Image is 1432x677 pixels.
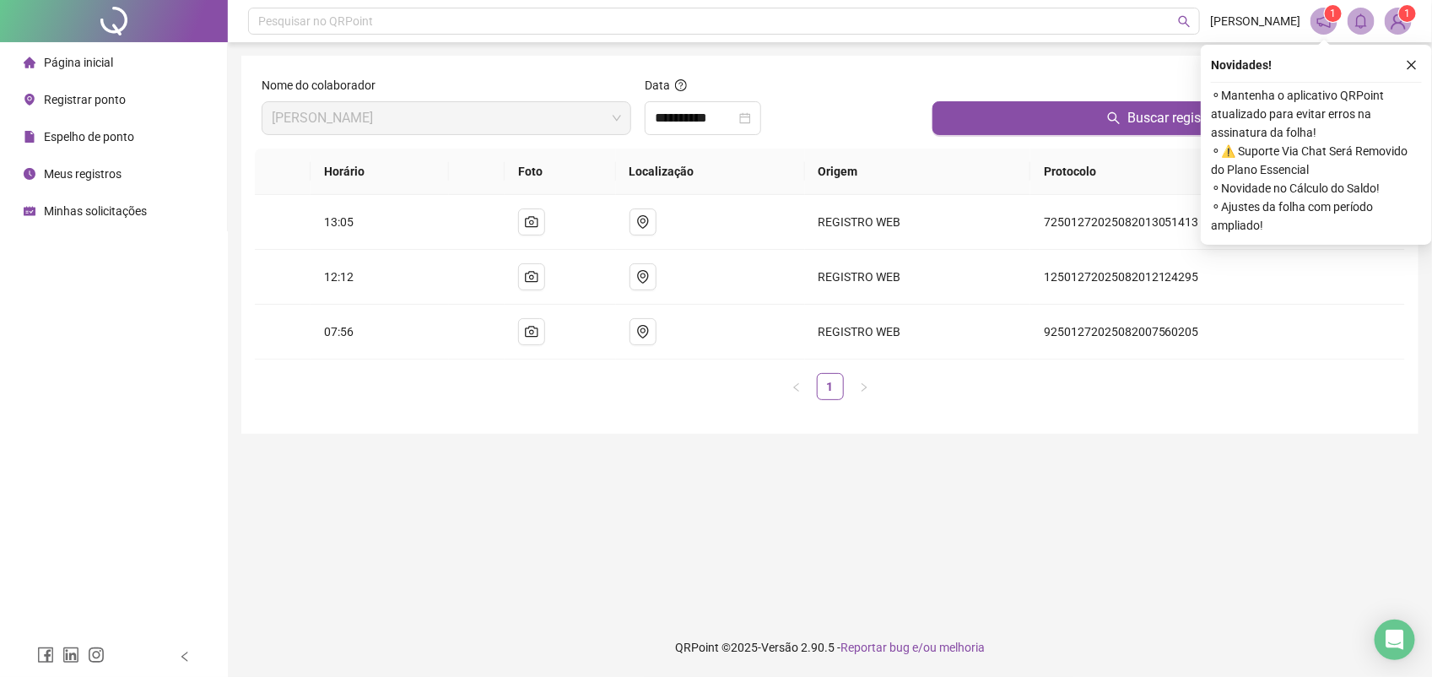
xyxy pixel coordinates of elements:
[1030,250,1405,305] td: 12501272025082012124295
[1386,8,1411,34] img: 85568
[1030,195,1405,250] td: 72501272025082013051413
[818,374,843,399] a: 1
[1406,59,1418,71] span: close
[783,373,810,400] li: Página anterior
[525,270,538,284] span: camera
[1331,8,1337,19] span: 1
[44,204,147,218] span: Minhas solicitações
[1107,111,1121,125] span: search
[324,215,354,229] span: 13:05
[859,382,869,393] span: right
[840,641,985,654] span: Reportar bug e/ou melhoria
[783,373,810,400] button: left
[805,195,1030,250] td: REGISTRO WEB
[636,270,650,284] span: environment
[805,250,1030,305] td: REGISTRO WEB
[932,101,1398,135] button: Buscar registros
[1211,142,1422,179] span: ⚬ ⚠️ Suporte Via Chat Será Removido do Plano Essencial
[1399,5,1416,22] sup: Atualize o seu contato no menu Meus Dados
[505,149,616,195] th: Foto
[179,651,191,663] span: left
[616,149,805,195] th: Localização
[1211,179,1422,198] span: ⚬ Novidade no Cálculo do Saldo!
[324,270,354,284] span: 12:12
[1405,8,1411,19] span: 1
[1354,14,1369,29] span: bell
[44,93,126,106] span: Registrar ponto
[851,373,878,400] button: right
[1316,14,1332,29] span: notification
[262,76,386,95] label: Nome do colaborador
[1127,108,1224,128] span: Buscar registros
[62,647,79,663] span: linkedin
[1030,305,1405,360] td: 92501272025082007560205
[1375,620,1415,660] div: Open Intercom Messenger
[525,215,538,229] span: camera
[1211,56,1272,74] span: Novidades !
[24,205,35,217] span: schedule
[1211,86,1422,142] span: ⚬ Mantenha o aplicativo QRPoint atualizado para evitar erros na assinatura da folha!
[792,382,802,393] span: left
[1210,12,1300,30] span: [PERSON_NAME]
[24,94,35,106] span: environment
[805,305,1030,360] td: REGISTRO WEB
[44,167,122,181] span: Meus registros
[1178,15,1191,28] span: search
[1030,149,1405,195] th: Protocolo
[24,57,35,68] span: home
[272,102,621,134] span: ANAILZA ROSARIO DE SOUZA CORREIA
[228,618,1432,677] footer: QRPoint © 2025 - 2.90.5 -
[761,641,798,654] span: Versão
[675,79,687,91] span: question-circle
[44,56,113,69] span: Página inicial
[525,325,538,338] span: camera
[817,373,844,400] li: 1
[88,647,105,663] span: instagram
[636,215,650,229] span: environment
[44,130,134,144] span: Espelho de ponto
[311,149,449,195] th: Horário
[37,647,54,663] span: facebook
[805,149,1030,195] th: Origem
[1211,198,1422,235] span: ⚬ Ajustes da folha com período ampliado!
[636,325,650,338] span: environment
[851,373,878,400] li: Próxima página
[24,131,35,143] span: file
[24,168,35,180] span: clock-circle
[645,79,670,92] span: Data
[324,325,354,338] span: 07:56
[1325,5,1342,22] sup: 1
